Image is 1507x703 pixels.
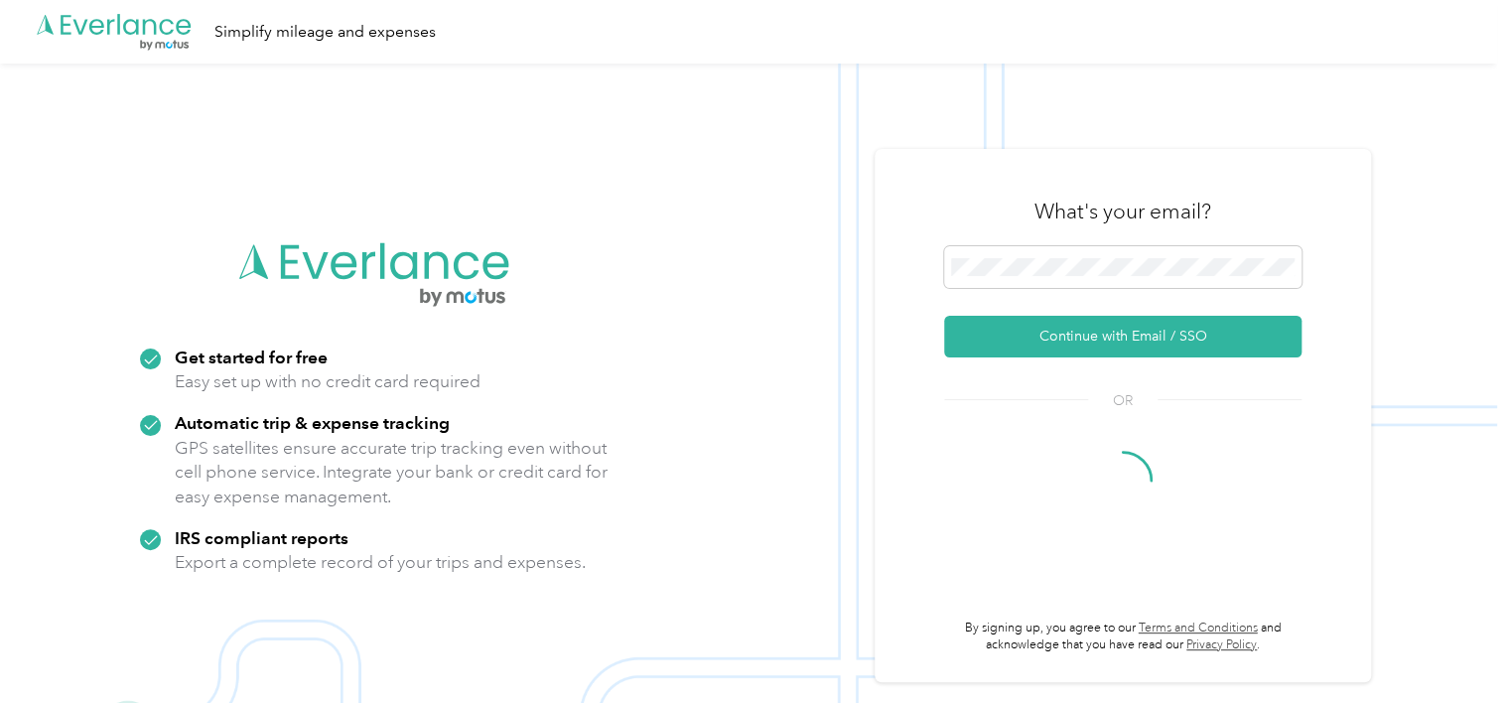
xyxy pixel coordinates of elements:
p: By signing up, you agree to our and acknowledge that you have read our . [944,620,1301,654]
span: OR [1088,390,1158,411]
p: Export a complete record of your trips and expenses. [175,550,586,575]
button: Continue with Email / SSO [944,316,1301,357]
strong: IRS compliant reports [175,527,348,548]
a: Terms and Conditions [1139,621,1258,635]
div: Simplify mileage and expenses [214,20,436,45]
a: Privacy Policy [1186,637,1257,652]
h3: What's your email? [1034,198,1211,225]
strong: Automatic trip & expense tracking [175,412,450,433]
p: GPS satellites ensure accurate trip tracking even without cell phone service. Integrate your bank... [175,436,609,509]
strong: Get started for free [175,347,328,367]
p: Easy set up with no credit card required [175,369,480,394]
